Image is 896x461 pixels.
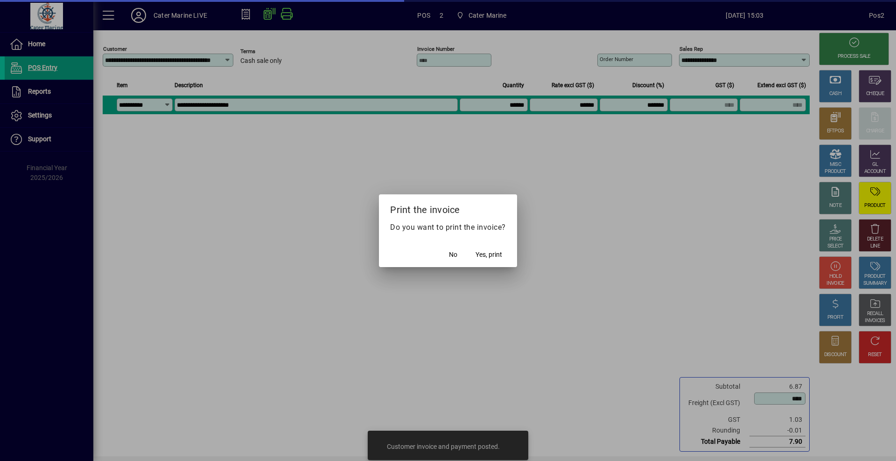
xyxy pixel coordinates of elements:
[438,247,468,263] button: No
[379,194,517,221] h2: Print the invoice
[390,222,506,233] p: Do you want to print the invoice?
[472,247,506,263] button: Yes, print
[449,250,457,260] span: No
[476,250,502,260] span: Yes, print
